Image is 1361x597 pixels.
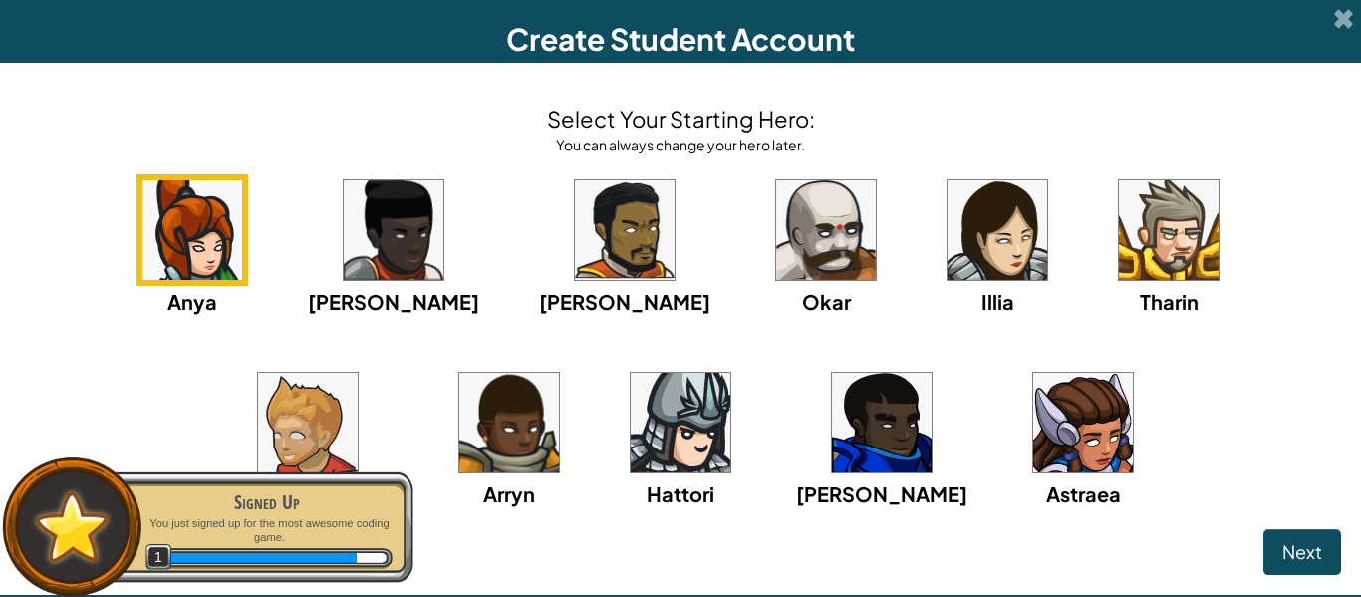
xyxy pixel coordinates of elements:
img: portrait.png [1119,180,1219,280]
span: Okar [802,289,851,314]
div: Signed Up [141,488,393,516]
img: portrait.png [948,180,1047,280]
span: [PERSON_NAME] [796,481,967,506]
img: portrait.png [575,180,675,280]
button: Next [1263,529,1341,575]
span: [PERSON_NAME] [308,289,479,314]
img: portrait.png [258,373,358,472]
div: You can always change your hero later. [547,135,815,154]
span: Create Student Account [506,20,855,58]
span: Astraea [1046,481,1121,506]
span: 1 [145,544,172,571]
img: default.png [27,482,118,571]
span: Tharin [1140,289,1199,314]
img: portrait.png [1033,373,1133,472]
span: Next [1282,540,1322,563]
img: portrait.png [142,180,242,280]
img: portrait.png [776,180,876,280]
img: portrait.png [344,180,443,280]
img: portrait.png [459,373,559,472]
span: [PERSON_NAME] [539,289,710,314]
span: Illia [981,289,1014,314]
h4: Select Your Starting Hero: [547,103,815,135]
span: Hattori [647,481,714,506]
span: Arryn [483,481,535,506]
img: portrait.png [631,373,730,472]
span: Anya [167,289,217,314]
img: portrait.png [832,373,932,472]
p: You just signed up for the most awesome coding game. [141,516,393,545]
